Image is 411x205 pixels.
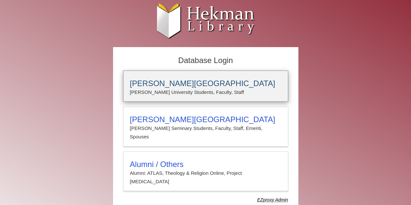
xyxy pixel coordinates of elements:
h3: [PERSON_NAME][GEOGRAPHIC_DATA] [130,115,281,124]
p: [PERSON_NAME] Seminary Students, Faculty, Staff, Emeriti, Spouses [130,124,281,141]
h3: Alumni / Others [130,160,281,169]
h2: Database Login [120,54,291,67]
dfn: Use Alumni login [257,197,288,202]
a: [PERSON_NAME][GEOGRAPHIC_DATA][PERSON_NAME] Seminary Students, Faculty, Staff, Emeriti, Spouses [123,107,288,147]
summary: Alumni / OthersAlumni: ATLAS, Theology & Religion Online, Project [MEDICAL_DATA] [130,160,281,186]
p: [PERSON_NAME] University Students, Faculty, Staff [130,88,281,96]
h3: [PERSON_NAME][GEOGRAPHIC_DATA] [130,79,281,88]
a: [PERSON_NAME][GEOGRAPHIC_DATA][PERSON_NAME] University Students, Faculty, Staff [123,70,288,102]
p: Alumni: ATLAS, Theology & Religion Online, Project [MEDICAL_DATA] [130,169,281,186]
